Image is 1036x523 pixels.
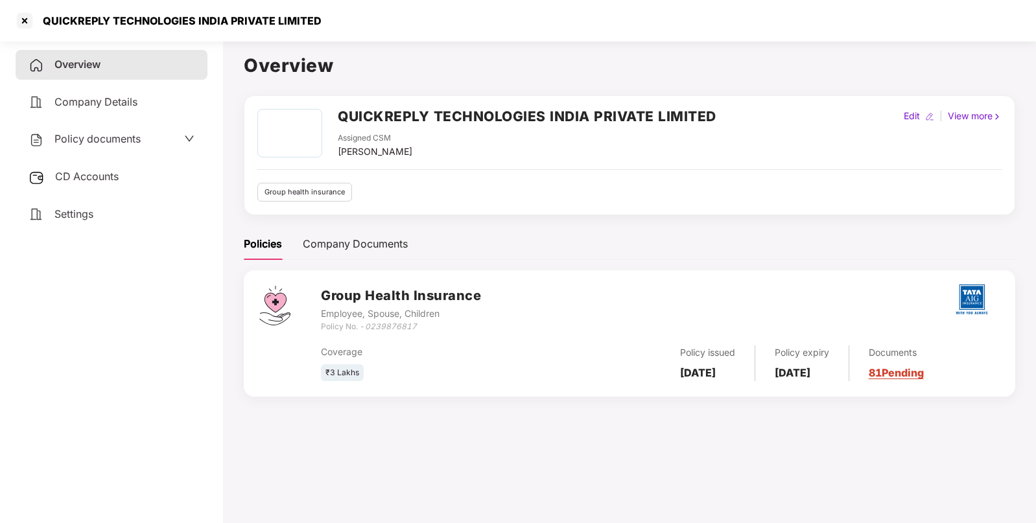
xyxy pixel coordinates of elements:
[54,207,93,220] span: Settings
[901,109,923,123] div: Edit
[680,345,735,360] div: Policy issued
[869,366,924,379] a: 81 Pending
[993,112,1002,121] img: rightIcon
[321,364,364,382] div: ₹3 Lakhs
[338,106,716,127] h2: QUICKREPLY TECHNOLOGIES INDIA PRIVATE LIMITED
[54,95,137,108] span: Company Details
[29,132,44,148] img: svg+xml;base64,PHN2ZyB4bWxucz0iaHR0cDovL3d3dy53My5vcmcvMjAwMC9zdmciIHdpZHRoPSIyNCIgaGVpZ2h0PSIyNC...
[680,366,716,379] b: [DATE]
[338,132,412,145] div: Assigned CSM
[29,58,44,73] img: svg+xml;base64,PHN2ZyB4bWxucz0iaHR0cDovL3d3dy53My5vcmcvMjAwMC9zdmciIHdpZHRoPSIyNCIgaGVpZ2h0PSIyNC...
[29,95,44,110] img: svg+xml;base64,PHN2ZyB4bWxucz0iaHR0cDovL3d3dy53My5vcmcvMjAwMC9zdmciIHdpZHRoPSIyNCIgaGVpZ2h0PSIyNC...
[949,277,995,322] img: tatag.png
[29,170,45,185] img: svg+xml;base64,PHN2ZyB3aWR0aD0iMjUiIGhlaWdodD0iMjQiIHZpZXdCb3g9IjAgMCAyNSAyNCIgZmlsbD0ibm9uZSIgeG...
[257,183,352,202] div: Group health insurance
[321,321,481,333] div: Policy No. -
[775,345,829,360] div: Policy expiry
[29,207,44,222] img: svg+xml;base64,PHN2ZyB4bWxucz0iaHR0cDovL3d3dy53My5vcmcvMjAwMC9zdmciIHdpZHRoPSIyNCIgaGVpZ2h0PSIyNC...
[775,366,810,379] b: [DATE]
[303,236,408,252] div: Company Documents
[35,14,322,27] div: QUICKREPLY TECHNOLOGIES INDIA PRIVATE LIMITED
[321,307,481,321] div: Employee, Spouse, Children
[244,51,1015,80] h1: Overview
[54,132,141,145] span: Policy documents
[365,321,417,331] i: 0239876817
[937,109,945,123] div: |
[259,286,290,325] img: svg+xml;base64,PHN2ZyB4bWxucz0iaHR0cDovL3d3dy53My5vcmcvMjAwMC9zdmciIHdpZHRoPSI0Ny43MTQiIGhlaWdodD...
[54,58,100,71] span: Overview
[338,145,412,159] div: [PERSON_NAME]
[244,236,282,252] div: Policies
[184,134,194,144] span: down
[321,286,481,306] h3: Group Health Insurance
[321,345,547,359] div: Coverage
[869,345,924,360] div: Documents
[945,109,1004,123] div: View more
[925,112,934,121] img: editIcon
[55,170,119,183] span: CD Accounts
